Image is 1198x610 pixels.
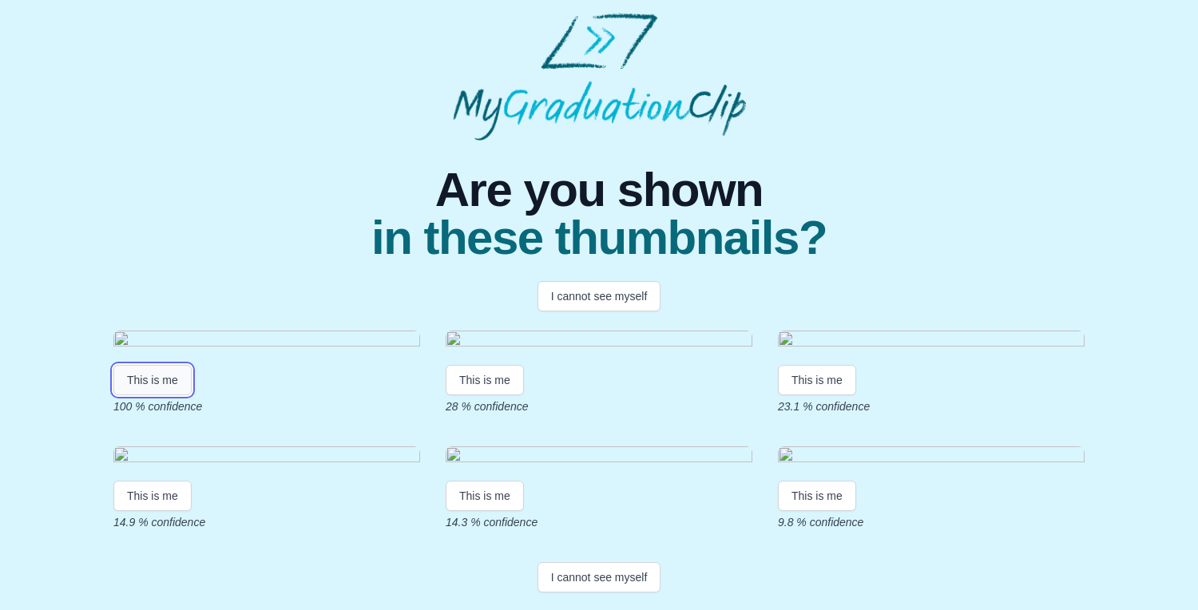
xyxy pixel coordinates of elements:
p: 14.3 % confidence [446,514,752,530]
p: 100 % confidence [113,398,420,414]
button: This is me [778,481,856,511]
span: Are you shown [371,166,827,214]
p: 9.8 % confidence [778,514,1085,530]
button: This is me [113,481,192,511]
button: I cannot see myself [538,281,661,311]
img: e0565553378130f2694e6aeb3ab404eeae398c6e.gif [113,446,420,468]
button: I cannot see myself [538,562,661,592]
p: 23.1 % confidence [778,398,1085,414]
img: MyGraduationClip [453,13,746,141]
img: 08a84ec2dc06f20801e533c673e4c045f710bec7.gif [113,331,420,352]
p: 14.9 % confidence [113,514,420,530]
button: This is me [113,365,192,395]
button: This is me [446,365,524,395]
img: 6cdca587b7947ec1b87353fafcb3221c5afb186e.gif [778,331,1085,352]
img: b784f03d55c2fdf2597d6f9ae80f96dd1a75f4b4.gif [446,331,752,352]
button: This is me [446,481,524,511]
span: in these thumbnails? [371,214,827,262]
img: 8475a0570d4ae68906cbb782c38e4726117e084c.gif [446,446,752,468]
p: 28 % confidence [446,398,752,414]
img: 5512e60ec8a476ed18f0e83afcb1cc7716644520.gif [778,446,1085,468]
button: This is me [778,365,856,395]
